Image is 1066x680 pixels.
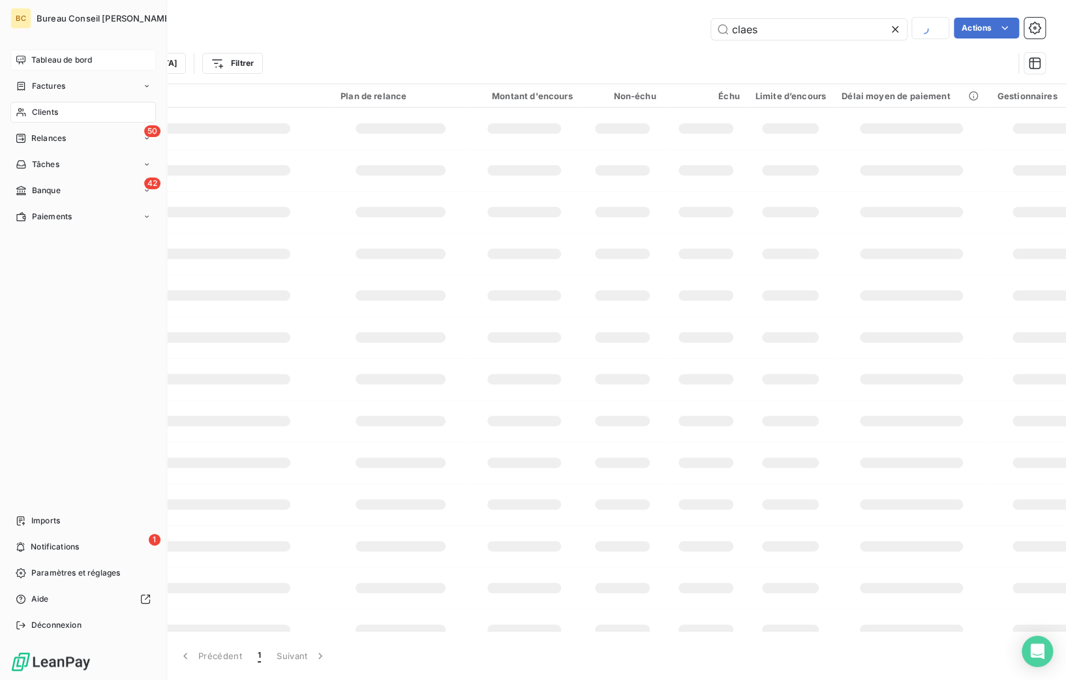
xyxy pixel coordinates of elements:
span: Imports [31,515,60,527]
span: Tableau de bord [31,54,92,66]
div: Non-échu [588,91,656,101]
span: Relances [31,132,66,144]
a: Aide [10,589,156,610]
span: Paiements [32,211,72,223]
img: Logo LeanPay [10,651,91,672]
div: Délai moyen de paiement [842,91,981,101]
span: 1 [149,534,160,546]
div: Échu [672,91,740,101]
span: Tâches [32,159,59,170]
input: Rechercher [711,19,907,40]
span: 1 [258,649,261,662]
span: Paramètres et réglages [31,567,120,579]
div: Open Intercom Messenger [1022,636,1053,667]
span: 50 [144,125,160,137]
button: 1 [250,642,269,670]
span: 42 [144,178,160,189]
span: Bureau Conseil [PERSON_NAME] [37,13,173,23]
button: Suivant [269,642,335,670]
div: Plan de relance [341,91,461,101]
span: Aide [31,593,49,605]
div: Montant d'encours [476,91,573,101]
div: Limite d’encours [755,91,826,101]
span: Clients [32,106,58,118]
span: Déconnexion [31,619,82,631]
div: BC [10,8,31,29]
button: Précédent [171,642,250,670]
button: Filtrer [202,53,262,74]
button: Actions [954,18,1019,39]
span: Factures [32,80,65,92]
span: Notifications [31,541,79,553]
span: Banque [32,185,61,196]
